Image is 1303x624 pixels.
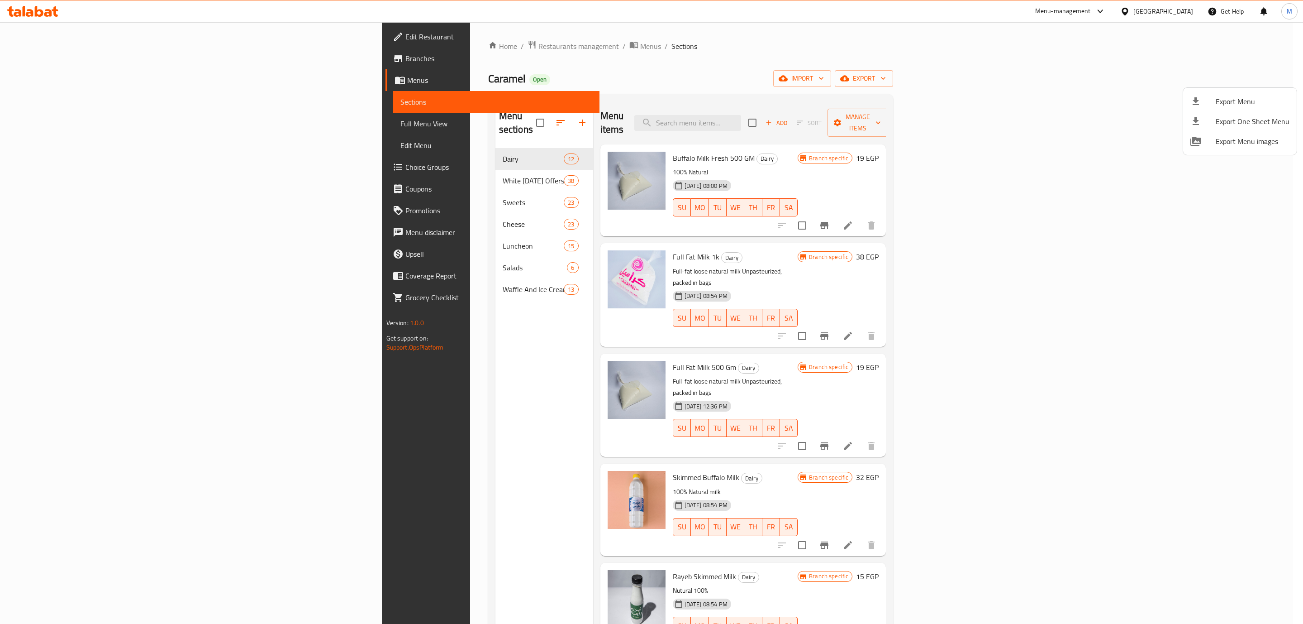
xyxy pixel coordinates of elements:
[1183,91,1297,111] li: Export menu items
[1216,116,1289,127] span: Export One Sheet Menu
[1183,131,1297,151] li: Export Menu images
[1216,136,1289,147] span: Export Menu images
[1216,96,1289,107] span: Export Menu
[1183,111,1297,131] li: Export one sheet menu items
